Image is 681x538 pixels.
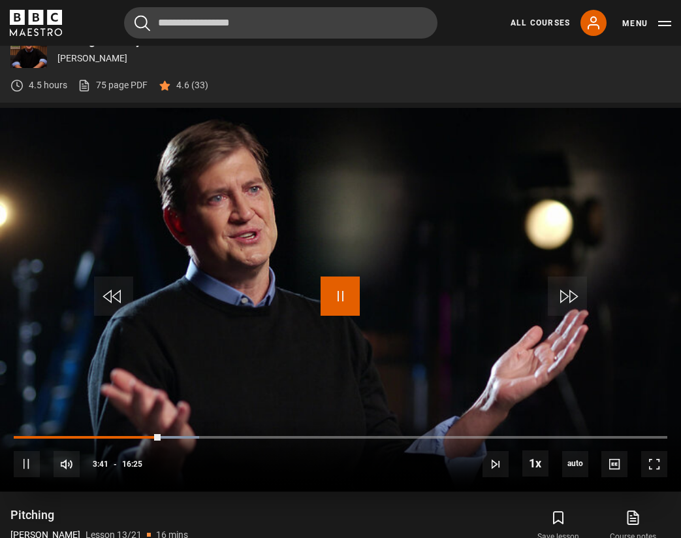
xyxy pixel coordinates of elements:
[562,451,588,477] span: auto
[522,450,548,477] button: Playback Rate
[562,451,588,477] div: Current quality: 720p
[176,78,208,92] p: 4.6 (33)
[57,52,671,65] p: [PERSON_NAME]
[641,451,667,477] button: Fullscreen
[114,460,117,469] span: -
[122,452,142,476] span: 16:25
[14,451,40,477] button: Pause
[124,7,437,39] input: Search
[10,10,62,36] svg: BBC Maestro
[601,451,627,477] button: Captions
[483,451,509,477] button: Next Lesson
[135,15,150,31] button: Submit the search query
[78,78,148,92] a: 75 page PDF
[29,78,67,92] p: 4.5 hours
[10,507,188,523] h1: Pitching
[54,451,80,477] button: Mute
[14,436,667,439] div: Progress Bar
[622,17,671,30] button: Toggle navigation
[57,35,671,46] p: Writing Comedy for Television
[93,452,108,476] span: 3:41
[511,17,570,29] a: All Courses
